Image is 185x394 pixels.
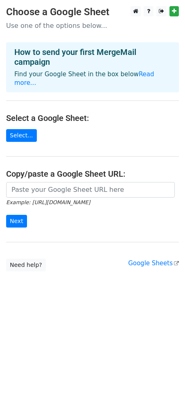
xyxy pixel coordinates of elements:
a: Need help? [6,259,46,271]
p: Find your Google Sheet in the box below [14,70,171,87]
h4: Copy/paste a Google Sheet URL: [6,169,179,179]
input: Paste your Google Sheet URL here [6,182,175,198]
a: Google Sheets [128,260,179,267]
p: Use one of the options below... [6,21,179,30]
input: Next [6,215,27,228]
a: Read more... [14,71,154,87]
iframe: Chat Widget [144,355,185,394]
small: Example: [URL][DOMAIN_NAME] [6,199,90,205]
h4: How to send your first MergeMail campaign [14,47,171,67]
h4: Select a Google Sheet: [6,113,179,123]
a: Select... [6,129,37,142]
h3: Choose a Google Sheet [6,6,179,18]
